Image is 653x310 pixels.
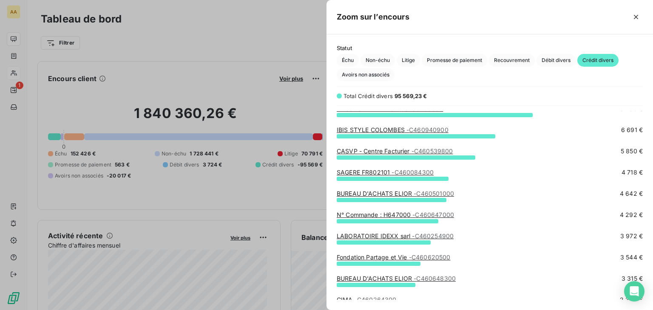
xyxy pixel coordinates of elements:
[577,54,619,67] button: Crédit divers
[337,45,643,51] span: Statut
[537,54,576,67] button: Débit divers
[397,54,420,67] button: Litige
[337,68,395,81] button: Avoirs non associés
[361,54,395,67] button: Non-échu
[624,281,644,302] div: Open Intercom Messenger
[337,11,409,23] h5: Zoom sur l’encours
[344,93,393,99] span: Total Crédit divers
[489,54,535,67] button: Recouvrement
[395,93,427,99] span: 95 569,23 €
[337,54,359,67] button: Échu
[422,54,487,67] button: Promesse de paiement
[326,111,653,300] div: grid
